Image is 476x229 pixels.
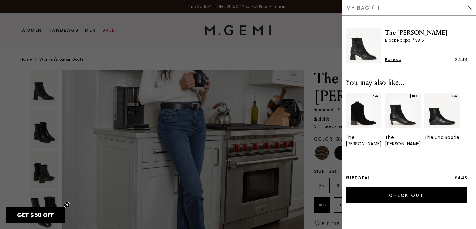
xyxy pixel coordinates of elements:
[371,94,380,98] div: NEW
[6,207,65,223] div: GET $50 OFFClose teaser
[424,93,460,141] a: NEWThe Una Bootie
[346,28,381,63] img: The Cristina
[424,93,460,128] img: 7402721083451_01_Main_New_TheUnaBootie_Black_Leather_290x387_crop_center.jpg
[424,134,459,141] div: The Una Bootie
[455,56,467,63] div: $448
[346,175,369,181] span: Subtotal
[385,93,421,128] img: 7257538887739_01_Main_New_TheDelfina_Black_Nappa_290x387_crop_center.jpg
[346,93,381,128] img: 7255466410043_01_Main_New_TheRitaBasso_Black_Suede_290x387_crop_center.jpg
[385,134,421,147] div: The [PERSON_NAME]
[415,38,424,43] span: 38.5
[385,57,401,62] span: Remove
[346,134,382,147] div: The [PERSON_NAME]
[385,38,415,43] span: Black Nappa
[385,93,421,147] a: NEWThe [PERSON_NAME]
[346,187,467,203] input: Check Out
[64,202,70,208] button: Close teaser
[346,93,381,147] a: NEWThe [PERSON_NAME]
[467,5,472,10] img: Hide Drawer
[410,94,419,98] div: NEW
[455,175,467,181] span: $448
[450,94,459,98] div: NEW
[346,78,467,88] div: You may also like...
[17,211,54,219] span: GET $50 OFF
[385,28,467,38] span: The [PERSON_NAME]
